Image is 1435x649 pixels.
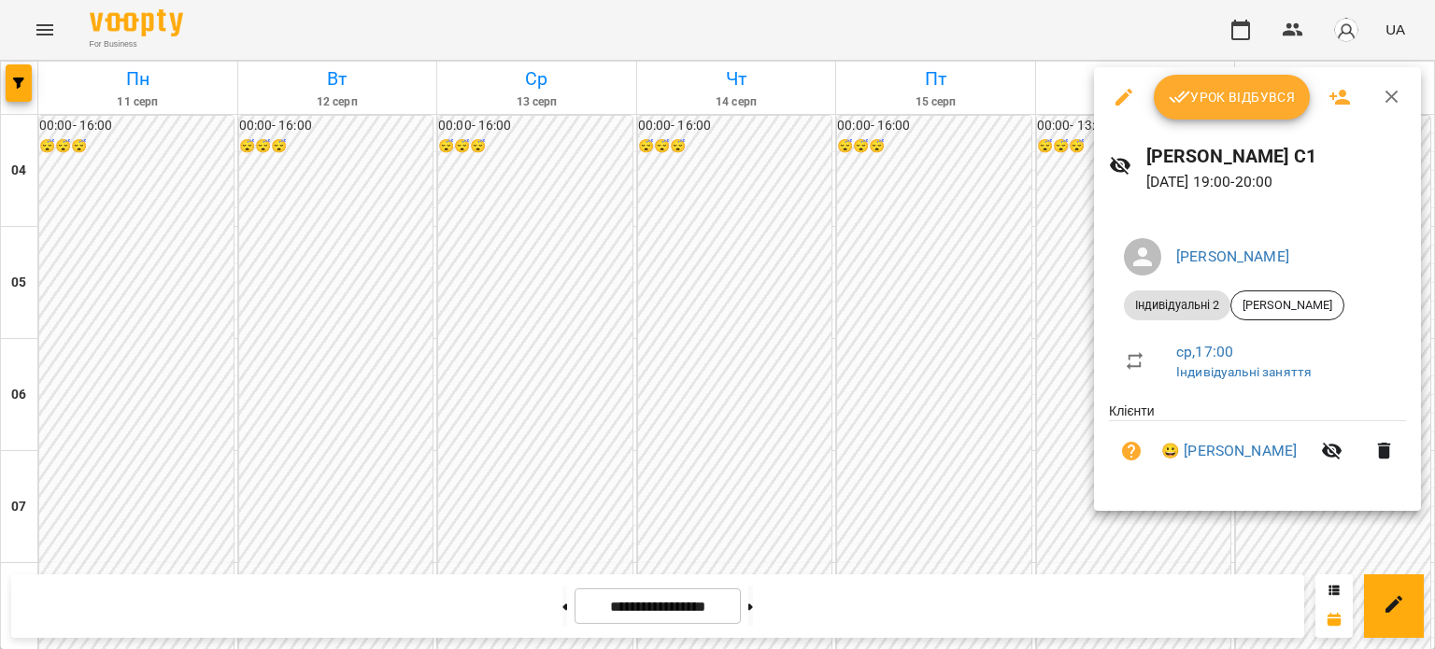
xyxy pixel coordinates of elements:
[1230,290,1344,320] div: [PERSON_NAME]
[1176,343,1233,360] a: ср , 17:00
[1154,75,1311,120] button: Урок відбувся
[1161,440,1297,462] a: 😀 [PERSON_NAME]
[1176,247,1289,265] a: [PERSON_NAME]
[1176,364,1312,379] a: Індивідуальні заняття
[1124,297,1230,314] span: Індивідуальні 2
[1146,142,1407,171] h6: [PERSON_NAME] С1
[1146,171,1407,193] p: [DATE] 19:00 - 20:00
[1231,297,1343,314] span: [PERSON_NAME]
[1169,86,1296,108] span: Урок відбувся
[1109,402,1406,488] ul: Клієнти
